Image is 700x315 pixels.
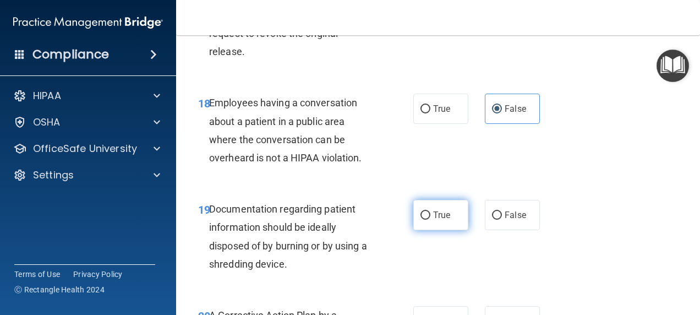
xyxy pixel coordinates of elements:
[33,89,61,102] p: HIPAA
[14,269,60,280] a: Terms of Use
[657,50,689,82] button: Open Resource Center
[13,169,160,182] a: Settings
[420,105,430,113] input: True
[420,211,430,220] input: True
[433,210,450,220] span: True
[13,89,160,102] a: HIPAA
[505,210,526,220] span: False
[510,237,687,281] iframe: Drift Widget Chat Controller
[209,203,367,270] span: Documentation regarding patient information should be ideally disposed of by burning or by using ...
[13,116,160,129] a: OSHA
[32,47,109,62] h4: Compliance
[33,142,137,155] p: OfficeSafe University
[33,169,74,182] p: Settings
[73,269,123,280] a: Privacy Policy
[433,104,450,114] span: True
[198,203,210,216] span: 19
[33,116,61,129] p: OSHA
[505,104,526,114] span: False
[209,97,362,164] span: Employees having a conversation about a patient in a public area where the conversation can be ov...
[492,211,502,220] input: False
[13,12,163,34] img: PMB logo
[13,142,160,155] a: OfficeSafe University
[198,97,210,110] span: 18
[492,105,502,113] input: False
[14,284,105,295] span: Ⓒ Rectangle Health 2024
